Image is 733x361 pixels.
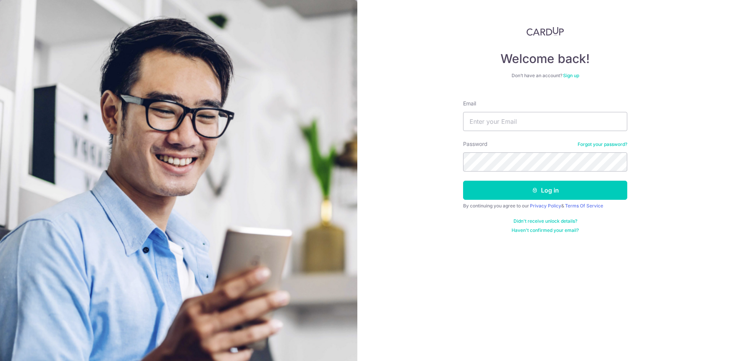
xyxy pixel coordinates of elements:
[513,218,577,224] a: Didn't receive unlock details?
[578,141,627,147] a: Forgot your password?
[530,203,561,209] a: Privacy Policy
[463,203,627,209] div: By continuing you agree to our &
[463,140,488,148] label: Password
[565,203,603,209] a: Terms Of Service
[463,112,627,131] input: Enter your Email
[463,73,627,79] div: Don’t have an account?
[563,73,579,78] a: Sign up
[463,51,627,66] h4: Welcome back!
[463,100,476,107] label: Email
[463,181,627,200] button: Log in
[526,27,564,36] img: CardUp Logo
[512,227,579,233] a: Haven't confirmed your email?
